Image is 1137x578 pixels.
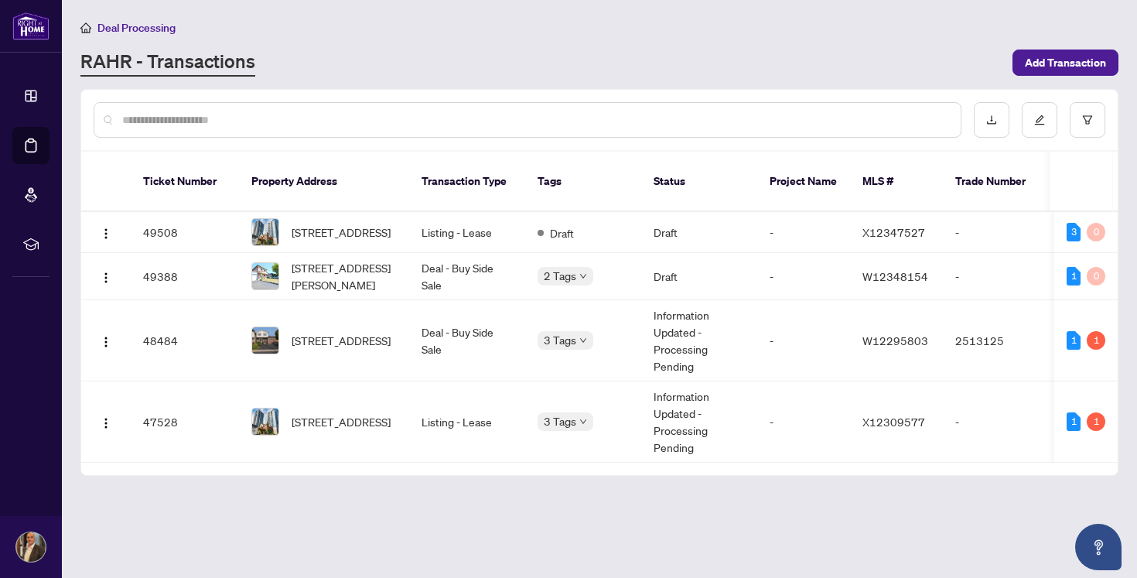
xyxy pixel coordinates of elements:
span: down [579,418,587,426]
span: Add Transaction [1025,50,1106,75]
button: edit [1022,102,1057,138]
td: Listing - Lease [409,381,525,463]
div: 1 [1067,331,1081,350]
span: [STREET_ADDRESS] [292,332,391,349]
button: Add Transaction [1012,50,1118,76]
th: Ticket Number [131,152,239,212]
td: Listing - Lease [409,212,525,253]
img: Profile Icon [16,532,46,562]
img: Logo [100,336,112,348]
td: 48484 [131,300,239,381]
td: Information Updated - Processing Pending [641,300,757,381]
span: edit [1034,115,1045,125]
span: [STREET_ADDRESS][PERSON_NAME] [292,259,397,293]
span: 3 Tags [544,412,576,430]
td: 2513125 [943,300,1051,381]
span: down [579,272,587,280]
span: Draft [550,224,574,241]
img: logo [12,12,50,40]
span: Deal Processing [97,21,176,35]
span: [STREET_ADDRESS] [292,224,391,241]
button: filter [1070,102,1105,138]
td: Information Updated - Processing Pending [641,381,757,463]
td: - [757,212,850,253]
td: - [757,253,850,300]
td: - [757,300,850,381]
td: Draft [641,253,757,300]
div: 1 [1067,267,1081,286]
td: - [943,212,1051,253]
img: thumbnail-img [252,409,278,435]
span: [STREET_ADDRESS] [292,413,391,430]
div: 0 [1087,267,1105,286]
th: Property Address [239,152,409,212]
img: thumbnail-img [252,263,278,289]
span: download [986,115,997,125]
button: Logo [94,220,118,245]
span: home [80,22,91,33]
img: Logo [100,272,112,284]
img: thumbnail-img [252,219,278,245]
button: Logo [94,264,118,289]
img: Logo [100,227,112,240]
th: Trade Number [943,152,1051,212]
img: Logo [100,417,112,429]
td: 49388 [131,253,239,300]
div: 1 [1087,331,1105,350]
th: Project Name [757,152,850,212]
span: W12348154 [862,269,928,283]
td: Deal - Buy Side Sale [409,253,525,300]
div: 1 [1067,412,1081,431]
th: Tags [525,152,641,212]
td: - [757,381,850,463]
button: Logo [94,409,118,434]
span: W12295803 [862,333,928,347]
span: filter [1082,115,1093,125]
td: - [943,253,1051,300]
th: Status [641,152,757,212]
th: MLS # [850,152,943,212]
span: 3 Tags [544,331,576,349]
td: - [943,381,1051,463]
div: 3 [1067,223,1081,241]
span: X12309577 [862,415,925,429]
button: Open asap [1075,524,1122,570]
img: thumbnail-img [252,327,278,354]
button: download [974,102,1009,138]
div: 0 [1087,223,1105,241]
td: Deal - Buy Side Sale [409,300,525,381]
th: Transaction Type [409,152,525,212]
td: 47528 [131,381,239,463]
span: X12347527 [862,225,925,239]
span: down [579,337,587,344]
td: Draft [641,212,757,253]
div: 1 [1087,412,1105,431]
td: 49508 [131,212,239,253]
span: 2 Tags [544,267,576,285]
button: Logo [94,328,118,353]
a: RAHR - Transactions [80,49,255,77]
